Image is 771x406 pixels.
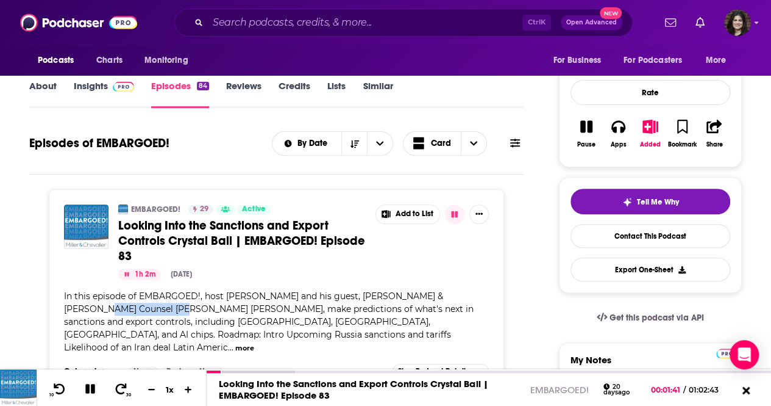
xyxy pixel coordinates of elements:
span: For Business [553,52,601,69]
a: Pro website [716,347,737,358]
span: Ctrl K [522,15,551,31]
div: Open Intercom Messenger [730,340,759,369]
input: Search podcasts, credits, & more... [208,13,522,32]
span: For Podcasters [624,52,682,69]
a: Reviews [226,80,261,108]
span: Add to List [396,209,433,219]
div: Added [640,141,661,148]
a: Credits [279,80,310,108]
button: Bookmark [666,112,698,156]
div: Rate [570,80,730,105]
span: Podcasts [38,52,74,69]
button: Show profile menu [724,9,751,36]
button: open menu [616,49,700,72]
h2: Choose List sort [272,131,393,156]
span: 29 [200,203,208,216]
span: Looking Into the Sanctions and Export Controls Crystal Ball | EMBARGOED! Episode 83 [118,218,365,264]
a: Business News [162,366,224,376]
div: Search podcasts, credits, & more... [174,9,633,37]
img: EMBARGOED! [118,205,128,214]
a: 29 [188,205,213,214]
button: open menu [544,49,616,72]
a: Episodes84 [151,80,209,108]
button: Sort Direction [341,132,367,155]
button: Open AdvancedNew [561,15,622,30]
div: 20 days ago [603,383,639,396]
img: Podchaser Pro [716,349,737,358]
span: Card [431,139,451,148]
button: open menu [29,49,90,72]
button: Apps [602,112,634,156]
a: EMBARGOED! [131,205,180,214]
span: ... [228,342,233,353]
button: Choose View [403,131,487,156]
button: Show More Button [376,205,439,223]
span: 30 [126,393,131,397]
label: My Notes [570,354,730,375]
button: open menu [136,49,204,72]
span: Tell Me Why [637,197,679,207]
button: 1h 2m [118,269,161,280]
div: [DATE] [171,270,192,278]
a: Looking Into the Sanctions and Export Controls Crystal Ball | EMBARGOED! Episode 83 [118,218,367,264]
div: 84 [197,82,209,90]
a: Get this podcast via API [587,303,714,333]
a: Similar [363,80,393,108]
a: Lists [327,80,346,108]
div: Bookmark [668,141,697,148]
button: Show More Button [469,205,489,224]
span: 00:01:41 [651,385,683,394]
div: Apps [611,141,627,148]
a: EMBARGOED! [530,384,589,396]
button: more [235,343,254,353]
div: 1 x [160,385,180,394]
span: New [600,7,622,19]
button: open menu [367,132,393,155]
span: Open Advanced [566,20,617,26]
a: Contact This Podcast [570,224,730,248]
a: Looking Into the Sanctions and Export Controls Crystal Ball | EMBARGOED! Episode 83 [219,378,488,401]
span: Show Podcast Details [398,367,469,375]
span: / [683,385,686,394]
h1: Episodes of EMBARGOED! [29,136,169,151]
button: open menu [272,139,341,148]
span: By Date [297,139,332,148]
button: Share [698,112,730,156]
button: 30 [110,382,133,397]
a: InsightsPodchaser Pro [74,80,134,108]
h3: Categories [64,366,119,376]
a: Show notifications dropdown [691,12,709,33]
div: Share [706,141,722,148]
span: Active [242,203,265,216]
a: Charts [88,49,130,72]
button: Pause [570,112,602,156]
img: Looking Into the Sanctions and Export Controls Crystal Ball | EMBARGOED! Episode 83 [64,205,108,249]
img: User Profile [724,9,751,36]
span: In this episode of EMBARGOED!, host [PERSON_NAME] and his guest, [PERSON_NAME] & [PERSON_NAME] Co... [64,291,474,353]
a: News [129,366,158,376]
a: Active [237,205,270,214]
button: Export One-Sheet [570,258,730,281]
span: Monitoring [144,52,188,69]
img: Podchaser Pro [113,82,134,92]
span: More [706,52,727,69]
button: 10 [47,382,70,397]
a: About [29,80,57,108]
span: 10 [49,393,54,397]
img: tell me why sparkle [622,197,632,207]
button: ShowPodcast Details [393,364,489,379]
button: open menu [697,49,742,72]
span: Charts [96,52,123,69]
div: Pause [577,141,595,148]
a: Show notifications dropdown [660,12,681,33]
button: tell me why sparkleTell Me Why [570,189,730,214]
span: Get this podcast via API [609,313,704,323]
button: Added [634,112,666,156]
img: Podchaser - Follow, Share and Rate Podcasts [20,11,137,34]
span: Logged in as amandavpr [724,9,751,36]
span: 01:02:43 [686,385,731,394]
